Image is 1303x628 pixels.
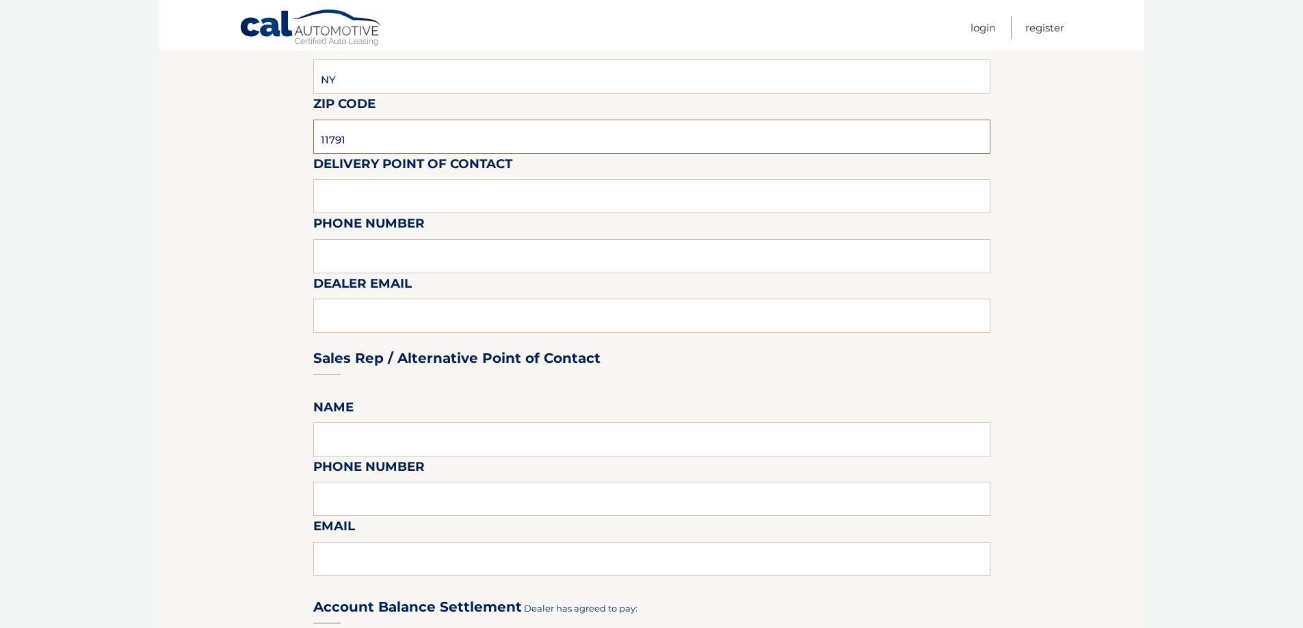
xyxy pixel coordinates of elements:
[313,273,412,299] label: Dealer Email
[313,350,601,367] h3: Sales Rep / Alternative Point of Contact
[313,599,522,616] h3: Account Balance Settlement
[313,154,512,179] label: Delivery Point of Contact
[313,456,425,482] label: Phone Number
[1025,16,1064,39] a: Register
[971,16,996,39] a: Login
[313,94,376,119] label: Zip Code
[524,603,637,614] span: Dealer has agreed to pay:
[313,516,355,541] label: Email
[313,397,354,422] label: Name
[313,213,425,238] label: Phone Number
[239,9,383,49] a: Cal Automotive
